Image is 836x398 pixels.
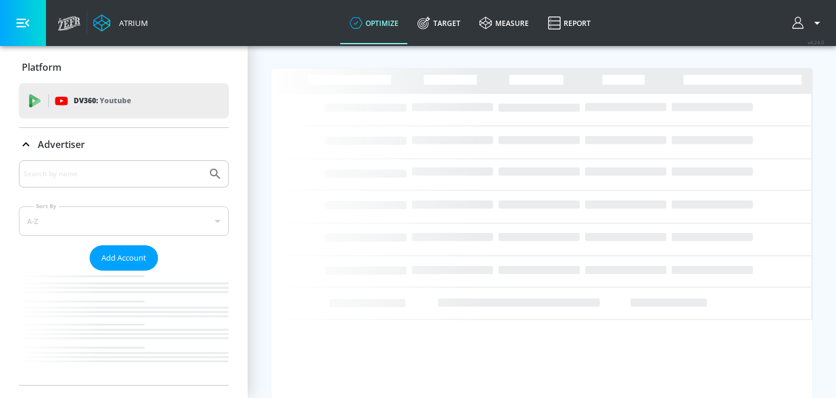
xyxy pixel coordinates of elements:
[93,14,148,32] a: Atrium
[38,138,85,151] p: Advertiser
[408,2,470,44] a: Target
[90,245,158,271] button: Add Account
[22,61,61,74] p: Platform
[808,39,824,45] span: v 4.24.0
[19,160,229,385] div: Advertiser
[34,202,59,210] label: Sort By
[24,166,202,182] input: Search by name
[19,83,229,119] div: DV360: Youtube
[101,251,146,265] span: Add Account
[114,18,148,28] div: Atrium
[19,206,229,236] div: A-Z
[470,2,538,44] a: measure
[74,94,131,107] p: DV360:
[340,2,408,44] a: optimize
[19,271,229,385] nav: list of Advertiser
[19,51,229,84] div: Platform
[100,94,131,107] p: Youtube
[538,2,600,44] a: Report
[19,128,229,161] div: Advertiser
